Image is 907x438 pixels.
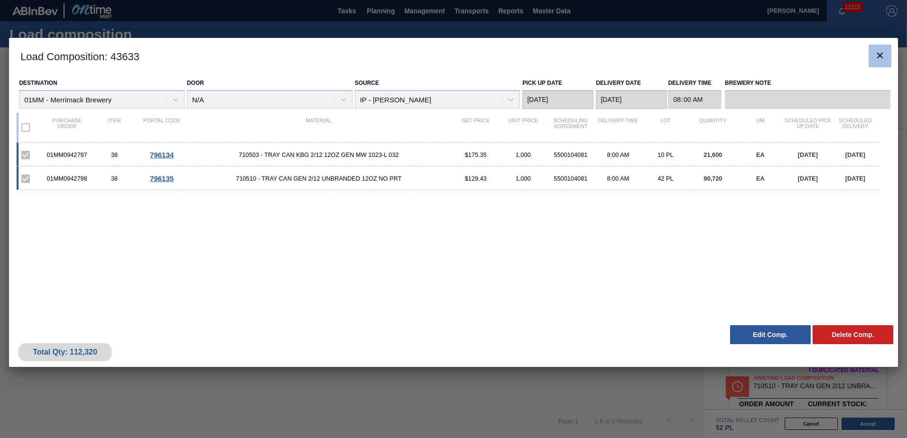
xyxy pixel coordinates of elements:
div: Delivery Time [594,118,642,137]
div: Go to Order [138,174,185,182]
span: 90,720 [703,175,722,182]
div: Scheduled Pick up Date [784,118,832,137]
div: Net Price [452,118,500,137]
span: 796134 [150,151,174,159]
div: 42 PL [642,175,689,182]
div: UM [737,118,784,137]
div: 1,000 [500,151,547,158]
span: [DATE] [845,151,865,158]
label: Destination [19,80,57,86]
span: 710510 - TRAY CAN GEN 2/12 UNBRANDED 12OZ NO PRT [185,175,452,182]
div: 5500104081 [547,151,594,158]
span: [DATE] [798,151,818,158]
div: 38 [91,151,138,158]
input: mm/dd/yyyy [596,90,667,109]
span: EA [756,151,765,158]
div: 5500104081 [547,175,594,182]
div: Go to Order [138,151,185,159]
label: Source [355,80,379,86]
h3: Load Composition : 43633 [9,38,898,74]
span: 796135 [150,174,174,182]
label: Brewery Note [725,76,890,90]
span: 710503 - TRAY CAN KBG 2/12 12OZ GEN MW 1023-L 032 [185,151,452,158]
div: Purchase order [43,118,91,137]
span: 21,600 [703,151,722,158]
div: 01MM0942797 [43,151,91,158]
div: 1,000 [500,175,547,182]
div: 38 [91,175,138,182]
div: Lot [642,118,689,137]
label: Delivery Time [668,76,722,90]
div: $175.35 [452,151,500,158]
span: EA [756,175,765,182]
div: 01MM0942798 [43,175,91,182]
div: $129.43 [452,175,500,182]
div: Total Qty: 112,320 [26,348,104,356]
input: mm/dd/yyyy [522,90,593,109]
div: Scheduling Agreement [547,118,594,137]
div: 8:00 AM [594,175,642,182]
button: Edit Comp. [730,325,811,344]
span: [DATE] [798,175,818,182]
button: Delete Comp. [813,325,893,344]
div: Unit Price [500,118,547,137]
span: [DATE] [845,175,865,182]
div: Scheduled Delivery [832,118,879,137]
label: Pick up Date [522,80,562,86]
label: Delivery Date [596,80,640,86]
div: Quantity [689,118,737,137]
div: 8:00 AM [594,151,642,158]
div: Portal code [138,118,185,137]
div: Item [91,118,138,137]
label: Door [187,80,204,86]
div: 10 PL [642,151,689,158]
div: Material [185,118,452,137]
